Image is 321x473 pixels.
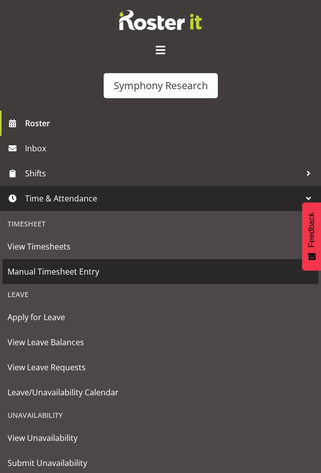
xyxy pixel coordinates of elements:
a: Leave/Unavailability Calendar [3,380,318,405]
span: Inbox [25,141,316,156]
span: Submit Unavailability [8,455,313,470]
a: View Leave Balances [3,330,318,355]
span: Leave/Unavailability Calendar [8,385,313,400]
a: Manual Timesheet Entry [3,259,318,284]
span: Feedback [307,212,316,248]
span: View Timesheets [8,239,313,254]
div: Symphony Research [114,78,208,93]
span: View Leave Balances [8,335,313,350]
span: View Unavailability [8,430,313,445]
a: Apply for Leave [3,305,318,330]
span: Roster [25,116,316,131]
div: Unavailability [3,405,318,425]
a: View Unavailability [3,425,318,450]
span: Shifts [25,166,301,181]
button: Feedback - Show survey [302,202,321,271]
div: Timesheet [3,213,318,234]
a: View Leave Requests [3,355,318,380]
span: View Leave Requests [8,360,313,375]
a: View Timesheets [3,234,318,259]
span: Time & Attendance [25,191,301,206]
div: Leave [3,284,318,305]
img: Rosterit website logo [119,10,202,30]
span: Manual Timesheet Entry [8,264,313,279]
span: Apply for Leave [8,310,313,325]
